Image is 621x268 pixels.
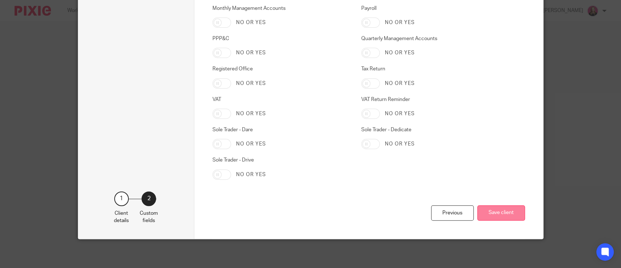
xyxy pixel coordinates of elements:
label: Quarterly Management Accounts [361,35,499,42]
div: 1 [114,191,129,206]
div: Previous [431,205,474,221]
label: No or yes [385,19,415,26]
label: Tax Return [361,65,499,73]
label: No or yes [385,140,415,148]
label: No or yes [236,110,266,117]
label: Sole Trader - Drive [212,156,350,164]
label: VAT [212,96,350,103]
label: No or yes [385,110,415,117]
label: Sole Trader - Dare [212,126,350,133]
label: No or yes [385,49,415,57]
label: VAT Return Reminder [361,96,499,103]
label: Payroll [361,5,499,12]
label: No or yes [236,171,266,178]
label: No or yes [236,19,266,26]
div: 2 [142,191,156,206]
label: No or yes [236,140,266,148]
label: Sole Trader - Dedicate [361,126,499,133]
label: Monthly Management Accounts [212,5,350,12]
label: No or yes [236,49,266,57]
button: Save client [477,205,525,221]
p: Custom fields [140,210,158,225]
p: Client details [114,210,129,225]
label: Registered Office [212,65,350,73]
label: No or yes [236,80,266,87]
label: No or yes [385,80,415,87]
label: PPP&C [212,35,350,42]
